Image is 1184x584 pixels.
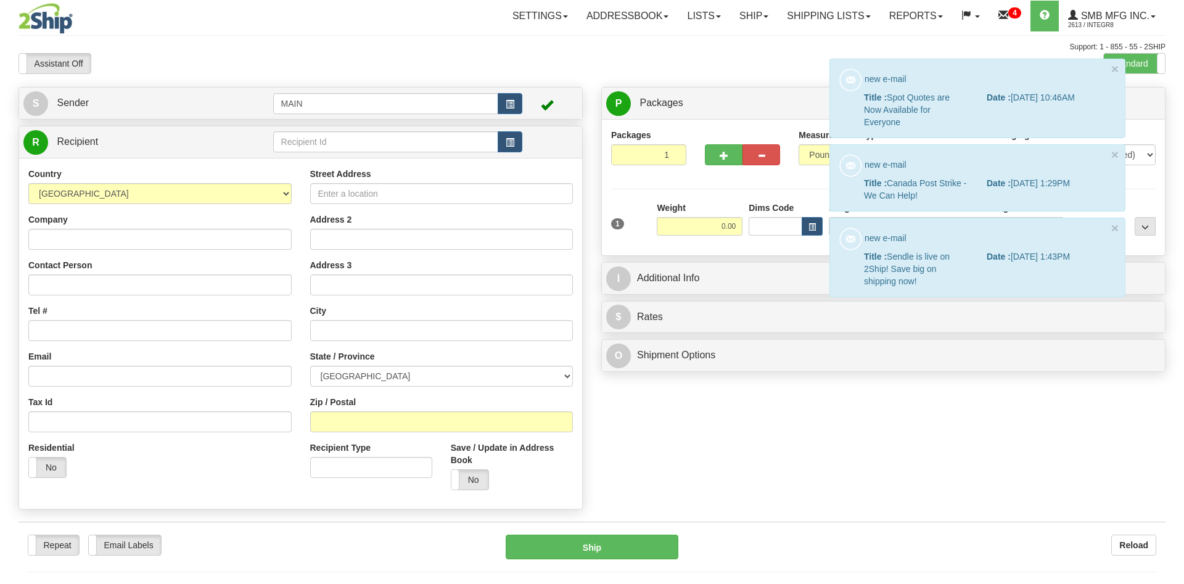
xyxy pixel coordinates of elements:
[506,535,678,559] button: Ship
[606,305,631,329] span: $
[23,91,273,116] a: S Sender
[1135,217,1156,236] div: ...
[1111,221,1119,234] button: ×
[451,470,488,490] label: No
[989,1,1030,31] a: 4
[273,93,499,114] input: Sender Id
[1119,540,1148,550] b: Reload
[611,218,624,229] span: 1
[606,91,631,116] span: P
[451,442,573,466] label: Save / Update in Address Book
[1059,1,1165,31] a: SMB MFG INC. 2613 / InteGR8
[19,54,91,73] label: Assistant Off
[18,3,73,34] img: logo2613.jpg
[28,305,47,317] label: Tel #
[902,217,910,236] span: x
[1111,148,1119,161] button: ×
[577,1,678,31] a: Addressbook
[310,350,375,363] label: State / Province
[23,130,48,155] span: R
[310,396,356,408] label: Zip / Postal
[1104,54,1165,73] label: Standard
[778,1,879,31] a: Shipping lists
[611,129,651,141] label: Packages
[23,91,48,116] span: S
[983,217,992,236] span: x
[310,442,371,454] label: Recipient Type
[606,343,631,368] span: O
[18,42,1165,52] div: Support: 1 - 855 - 55 - 2SHIP
[310,183,573,204] input: Enter a location
[310,259,352,271] label: Address 3
[503,1,577,31] a: Settings
[28,535,79,555] label: Repeat
[29,458,66,477] label: No
[57,97,89,108] span: Sender
[678,1,730,31] a: Lists
[749,202,794,214] label: Dims Code
[1078,10,1149,21] span: SMB MFG INC.
[1068,19,1161,31] span: 2613 / InteGR8
[310,168,371,180] label: Street Address
[28,168,62,180] label: Country
[1008,7,1021,19] sup: 4
[57,136,98,147] span: Recipient
[657,202,685,214] label: Weight
[639,97,683,108] span: Packages
[23,130,245,155] a: R Recipient
[89,535,161,555] label: Email Labels
[28,442,75,454] label: Residential
[606,91,1161,116] a: P Packages
[28,259,92,271] label: Contact Person
[606,305,1161,330] a: $Rates
[606,266,1161,291] a: IAdditional Info
[28,213,68,226] label: Company
[28,396,52,408] label: Tax Id
[730,1,778,31] a: Ship
[28,350,51,363] label: Email
[1111,535,1156,556] button: Reload
[273,131,499,152] input: Recipient Id
[880,1,952,31] a: Reports
[799,129,881,141] label: Measurements Type
[606,343,1161,368] a: OShipment Options
[310,305,326,317] label: City
[310,213,352,226] label: Address 2
[606,266,631,291] span: I
[1111,62,1119,75] button: ×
